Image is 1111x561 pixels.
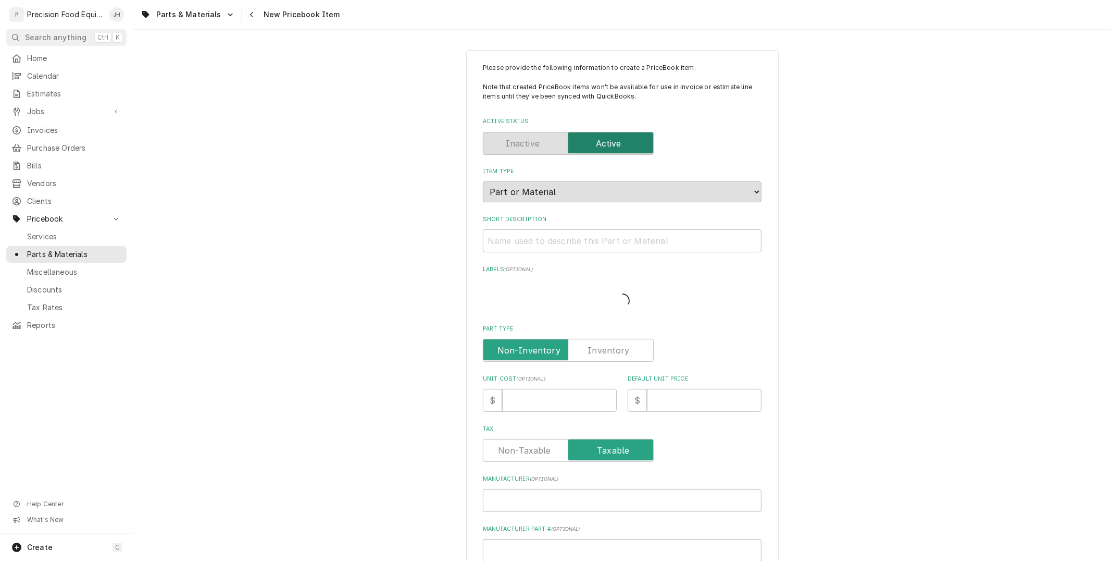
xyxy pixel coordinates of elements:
[6,317,127,334] a: Reports
[6,86,127,102] a: Estimates
[483,265,762,312] div: Labels
[27,125,121,136] span: Invoices
[483,425,762,433] label: Tax
[244,6,260,23] button: Navigate back
[483,325,762,362] div: Part Type
[483,117,762,126] label: Active Status
[483,375,617,383] label: Unit Cost
[9,7,24,22] div: Precision Food Equipment LLC's Avatar
[6,246,127,263] a: Parts & Materials
[6,103,127,120] a: Go to Jobs
[116,33,120,42] span: K
[27,302,121,313] span: Tax Rates
[27,106,106,117] span: Jobs
[483,215,762,252] div: Short Description
[6,157,127,174] a: Bills
[530,476,559,482] span: ( optional )
[27,9,104,20] div: Precision Food Equipment LLC
[109,7,124,22] div: JH
[9,7,24,22] div: P
[27,214,106,224] span: Pricebook
[483,229,762,252] input: Name used to describe this Part or Material
[6,228,127,245] a: Services
[6,122,127,139] a: Invoices
[615,290,630,312] span: Loading...
[628,375,762,412] div: Default Unit Price
[97,33,108,42] span: Ctrl
[483,117,762,154] div: Active Status
[483,325,762,333] label: Part Type
[109,7,124,22] div: Jason Hertel's Avatar
[136,6,239,23] a: Go to Parts & Materials
[504,266,533,272] span: ( optional )
[27,53,121,64] span: Home
[6,264,127,280] a: Miscellaneous
[6,193,127,210] a: Clients
[27,500,120,508] span: Help Center
[27,249,121,260] span: Parts & Materials
[27,543,53,552] span: Create
[260,9,340,20] span: New Pricebook Item
[27,143,121,153] span: Purchase Orders
[6,497,127,511] a: Go to Help Center
[115,543,120,552] span: C
[483,265,762,274] label: Labels
[6,175,127,192] a: Vendors
[483,132,762,155] div: Active
[27,71,121,81] span: Calendar
[483,63,762,102] p: Please provide the following information to create a PriceBook item. Note that created PriceBook ...
[27,161,121,171] span: Bills
[6,211,127,227] a: Go to Pricebook
[6,513,127,527] a: Go to What's New
[27,267,121,277] span: Miscellaneous
[483,167,762,202] div: Item Type
[27,178,121,189] span: Vendors
[551,526,580,532] span: ( optional )
[25,32,86,43] span: Search anything
[483,215,762,224] label: Short Description
[27,320,121,331] span: Reports
[27,285,121,295] span: Discounts
[6,299,127,316] a: Tax Rates
[156,9,221,20] span: Parts & Materials
[483,389,502,412] div: $
[628,375,762,383] label: Default Unit Price
[483,425,762,462] div: Tax
[516,376,545,382] span: ( optional )
[27,89,121,99] span: Estimates
[6,29,127,46] button: Search anythingCtrlK
[483,375,617,412] div: Unit Cost
[27,516,120,524] span: What's New
[483,525,762,533] label: Manufacturer Part #
[483,475,762,512] div: Manufacturer
[27,231,121,242] span: Services
[628,389,647,412] div: $
[6,282,127,298] a: Discounts
[6,140,127,156] a: Purchase Orders
[483,167,762,176] label: Item Type
[6,68,127,84] a: Calendar
[27,196,121,206] span: Clients
[6,50,127,67] a: Home
[483,475,762,483] label: Manufacturer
